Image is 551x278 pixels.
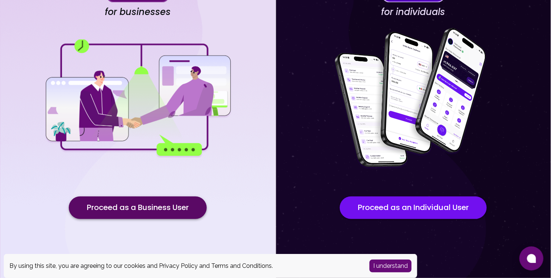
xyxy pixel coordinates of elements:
[44,39,232,158] img: for businesses
[381,6,445,18] h4: for individuals
[159,262,198,269] a: Privacy Policy
[519,246,543,270] button: Open chat window
[319,24,507,174] img: for individuals
[340,196,487,219] button: Proceed as an Individual User
[69,196,207,219] button: Proceed as a Business User
[105,6,171,18] h4: for businesses
[369,260,412,272] button: Accept cookies
[9,261,358,270] div: By using this site, you are agreeing to our cookies and and .
[211,262,272,269] a: Terms and Conditions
